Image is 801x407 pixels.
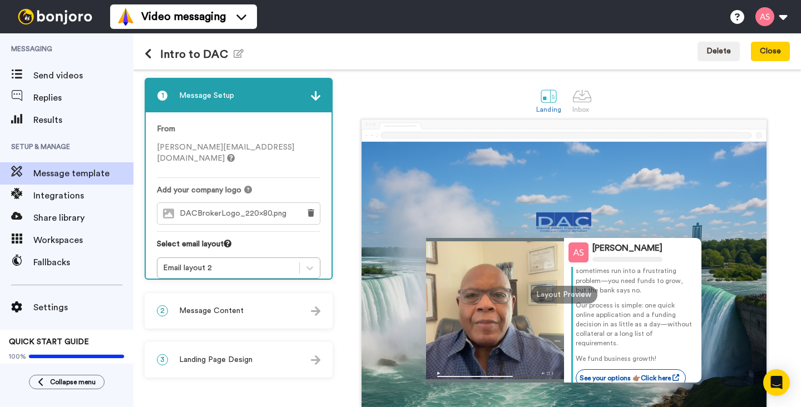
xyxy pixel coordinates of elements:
[179,354,253,365] span: Landing Page Design
[145,48,244,61] h1: Intro to DAC
[33,189,133,202] span: Integrations
[536,106,561,113] div: Landing
[29,375,105,389] button: Collapse menu
[567,81,597,119] a: Inbox
[698,42,740,62] button: Delete
[576,354,695,364] p: We fund business growth!
[157,123,175,135] label: From
[9,338,89,346] span: QUICK START GUIDE
[33,167,133,180] span: Message template
[13,9,97,24] img: bj-logo-header-white.svg
[531,286,597,304] div: Layout Preview
[751,42,790,62] button: Close
[33,211,133,225] span: Share library
[157,185,241,196] span: Add your company logo
[576,301,695,349] p: Our process is simple: one quick online application and a funding decision in as little as a day—...
[145,293,333,329] div: 2Message Content
[592,243,662,254] div: [PERSON_NAME]
[180,209,292,219] span: DACBrokerLogo_220x80.png
[179,305,244,316] span: Message Content
[572,106,592,113] div: Inbox
[163,262,294,274] div: Email layout 2
[117,8,135,26] img: vm-color.svg
[33,301,133,314] span: Settings
[33,91,133,105] span: Replies
[576,369,686,387] a: See your options 👉🏽Click here
[576,257,695,295] p: I know that business owners sometimes run into a frustrating problem—you need funds to grow, but ...
[33,69,133,82] span: Send videos
[9,352,26,361] span: 100%
[531,81,567,119] a: Landing
[141,9,226,24] span: Video messaging
[763,369,790,396] div: Open Intercom Messenger
[157,354,168,365] span: 3
[157,305,168,316] span: 2
[179,90,234,101] span: Message Setup
[157,90,168,101] span: 1
[311,355,320,365] img: arrow.svg
[157,143,294,162] span: [PERSON_NAME][EMAIL_ADDRESS][DOMAIN_NAME]
[33,256,133,269] span: Fallbacks
[145,342,333,378] div: 3Landing Page Design
[33,113,133,127] span: Results
[536,212,591,232] img: 84c85c1d-9d11-4228-bcd8-3cd254690dff
[50,378,96,386] span: Collapse menu
[33,234,133,247] span: Workspaces
[568,242,589,262] img: Profile Image
[311,91,320,101] img: arrow.svg
[157,239,320,257] div: Select email layout
[426,366,564,383] img: player-controls-full.svg
[311,306,320,316] img: arrow.svg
